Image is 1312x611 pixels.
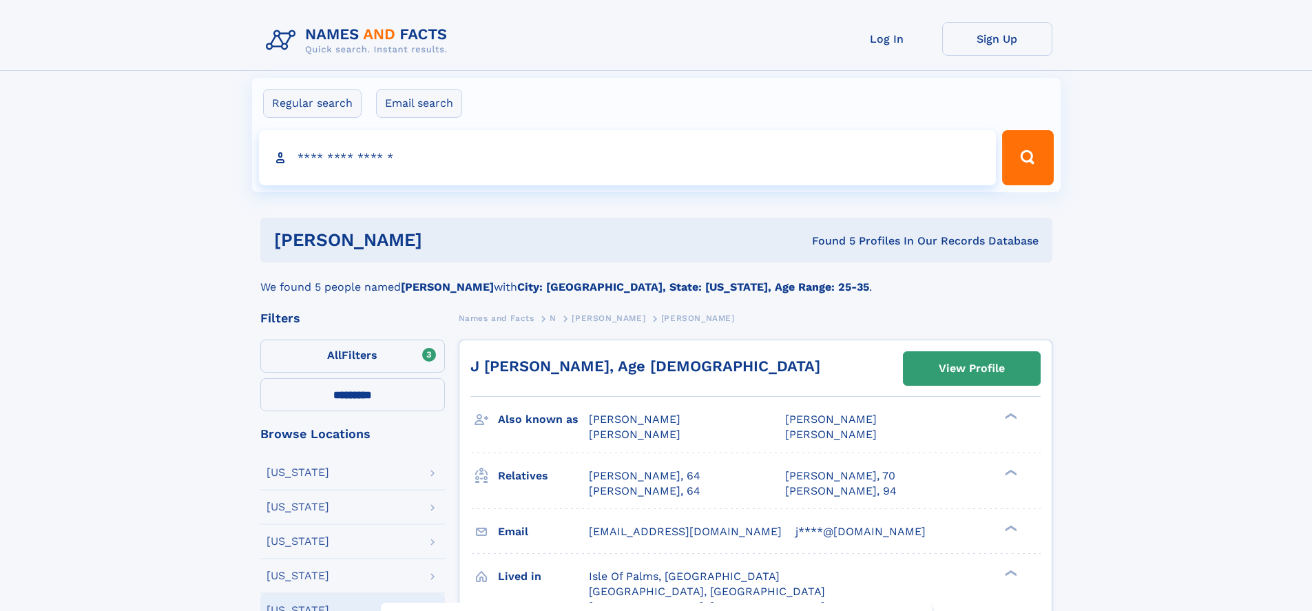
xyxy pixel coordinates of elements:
[267,536,329,547] div: [US_STATE]
[550,309,556,327] a: N
[589,570,780,583] span: Isle Of Palms, [GEOGRAPHIC_DATA]
[785,468,895,484] a: [PERSON_NAME], 70
[260,312,445,324] div: Filters
[617,234,1039,249] div: Found 5 Profiles In Our Records Database
[263,89,362,118] label: Regular search
[939,353,1005,384] div: View Profile
[832,22,942,56] a: Log In
[401,280,494,293] b: [PERSON_NAME]
[1001,524,1018,532] div: ❯
[942,22,1052,56] a: Sign Up
[459,309,534,327] a: Names and Facts
[498,565,589,588] h3: Lived in
[785,413,877,426] span: [PERSON_NAME]
[498,408,589,431] h3: Also known as
[376,89,462,118] label: Email search
[260,340,445,373] label: Filters
[572,313,645,323] span: [PERSON_NAME]
[327,349,342,362] span: All
[589,468,700,484] a: [PERSON_NAME], 64
[1002,130,1053,185] button: Search Button
[589,428,680,441] span: [PERSON_NAME]
[259,130,997,185] input: search input
[785,428,877,441] span: [PERSON_NAME]
[550,313,556,323] span: N
[1001,568,1018,577] div: ❯
[1001,412,1018,421] div: ❯
[589,484,700,499] a: [PERSON_NAME], 64
[785,484,897,499] a: [PERSON_NAME], 94
[260,262,1052,296] div: We found 5 people named with .
[589,585,825,598] span: [GEOGRAPHIC_DATA], [GEOGRAPHIC_DATA]
[267,501,329,512] div: [US_STATE]
[260,428,445,440] div: Browse Locations
[1001,468,1018,477] div: ❯
[661,313,735,323] span: [PERSON_NAME]
[517,280,869,293] b: City: [GEOGRAPHIC_DATA], State: [US_STATE], Age Range: 25-35
[260,22,459,59] img: Logo Names and Facts
[267,467,329,478] div: [US_STATE]
[267,570,329,581] div: [US_STATE]
[589,413,680,426] span: [PERSON_NAME]
[904,352,1040,385] a: View Profile
[589,525,782,538] span: [EMAIL_ADDRESS][DOMAIN_NAME]
[498,520,589,543] h3: Email
[274,231,617,249] h1: [PERSON_NAME]
[470,358,820,375] a: J [PERSON_NAME], Age [DEMOGRAPHIC_DATA]
[498,464,589,488] h3: Relatives
[572,309,645,327] a: [PERSON_NAME]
